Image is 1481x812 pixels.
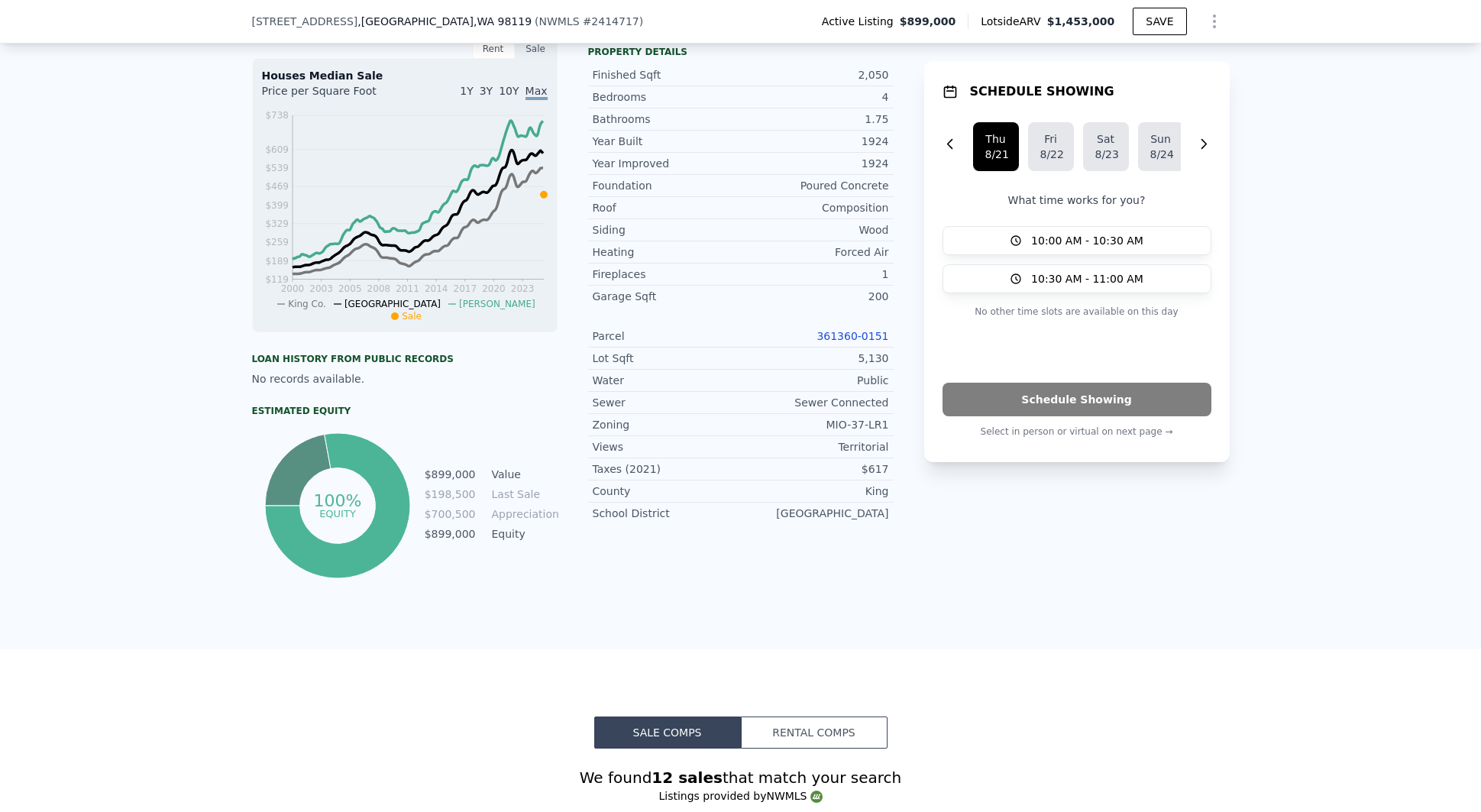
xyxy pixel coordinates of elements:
[593,267,741,282] div: Fireplaces
[489,486,558,503] td: Last Sale
[593,461,741,477] div: Taxes (2021)
[593,351,741,366] div: Lot Sqft
[319,507,356,519] tspan: equity
[741,89,889,105] div: 4
[265,163,289,173] tspan: $539
[539,15,580,27] span: NWMLS
[816,330,888,342] a: 361360-0151
[1150,131,1172,147] div: Sun
[583,15,639,27] span: # 2414717
[943,422,1211,441] p: Select in person or virtual on next page →
[741,717,888,749] button: Rental Comps
[424,466,477,483] td: $899,000
[489,466,558,483] td: Value
[510,283,534,294] tspan: 2023
[741,200,889,215] div: Composition
[262,68,548,83] div: Houses Median Sale
[593,373,741,388] div: Water
[741,373,889,388] div: Public
[460,85,473,97] span: 1Y
[489,526,558,542] td: Equity
[741,461,889,477] div: $617
[1028,122,1074,171] button: Fri8/22
[593,506,741,521] div: School District
[1047,15,1115,27] span: $1,453,000
[1150,147,1172,162] div: 8/24
[593,89,741,105] div: Bedrooms
[900,14,956,29] span: $899,000
[810,791,823,803] img: NWMLS Logo
[588,46,894,58] div: Property details
[981,14,1046,29] span: Lotside ARV
[265,144,289,155] tspan: $609
[593,484,741,499] div: County
[1199,6,1230,37] button: Show Options
[1040,131,1062,147] div: Fri
[741,178,889,193] div: Poured Concrete
[474,15,532,27] span: , WA 98119
[741,134,889,149] div: 1924
[265,110,289,121] tspan: $738
[741,395,889,410] div: Sewer Connected
[1040,147,1062,162] div: 8/22
[593,200,741,215] div: Roof
[265,200,289,211] tspan: $399
[741,222,889,238] div: Wood
[265,218,289,229] tspan: $329
[593,156,741,171] div: Year Improved
[741,506,889,521] div: [GEOGRAPHIC_DATA]
[741,267,889,282] div: 1
[741,289,889,304] div: 200
[424,486,477,503] td: $198,500
[265,256,289,267] tspan: $189
[314,491,362,510] tspan: 100%
[943,226,1211,255] button: 10:00 AM - 10:30 AM
[396,283,419,294] tspan: 2011
[525,85,548,100] span: Max
[741,484,889,499] div: King
[741,351,889,366] div: 5,130
[943,383,1211,416] button: Schedule Showing
[593,439,741,455] div: Views
[265,181,289,192] tspan: $469
[265,274,289,285] tspan: $119
[309,283,333,294] tspan: 2003
[252,371,558,387] div: No records available.
[1138,122,1184,171] button: Sun8/24
[482,283,506,294] tspan: 2020
[593,417,741,432] div: Zoning
[1083,122,1129,171] button: Sat8/23
[344,299,441,309] span: [GEOGRAPHIC_DATA]
[252,14,358,29] span: [STREET_ADDRESS]
[424,506,477,522] td: $700,500
[943,302,1211,321] p: No other time slots are available on this day
[489,506,558,522] td: Appreciation
[1095,147,1117,162] div: 8/23
[515,39,558,59] div: Sale
[367,283,390,294] tspan: 2008
[943,192,1211,208] p: What time works for you?
[741,244,889,260] div: Forced Air
[970,82,1114,101] h1: SCHEDULE SHOWING
[288,299,326,309] span: King Co.
[593,244,741,260] div: Heating
[741,112,889,127] div: 1.75
[1031,271,1143,286] span: 10:30 AM - 11:00 AM
[252,788,1230,804] div: Listings provided by NWMLS
[943,264,1211,293] button: 10:30 AM - 11:00 AM
[1095,131,1117,147] div: Sat
[424,526,477,542] td: $899,000
[822,14,900,29] span: Active Listing
[594,717,741,749] button: Sale Comps
[741,417,889,432] div: MIO-37-LR1
[424,283,448,294] tspan: 2014
[480,85,493,97] span: 3Y
[280,283,304,294] tspan: 2000
[985,131,1007,147] div: Thu
[265,237,289,247] tspan: $259
[593,178,741,193] div: Foundation
[499,85,519,97] span: 10Y
[1133,8,1186,35] button: SAVE
[741,67,889,82] div: 2,050
[741,156,889,171] div: 1924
